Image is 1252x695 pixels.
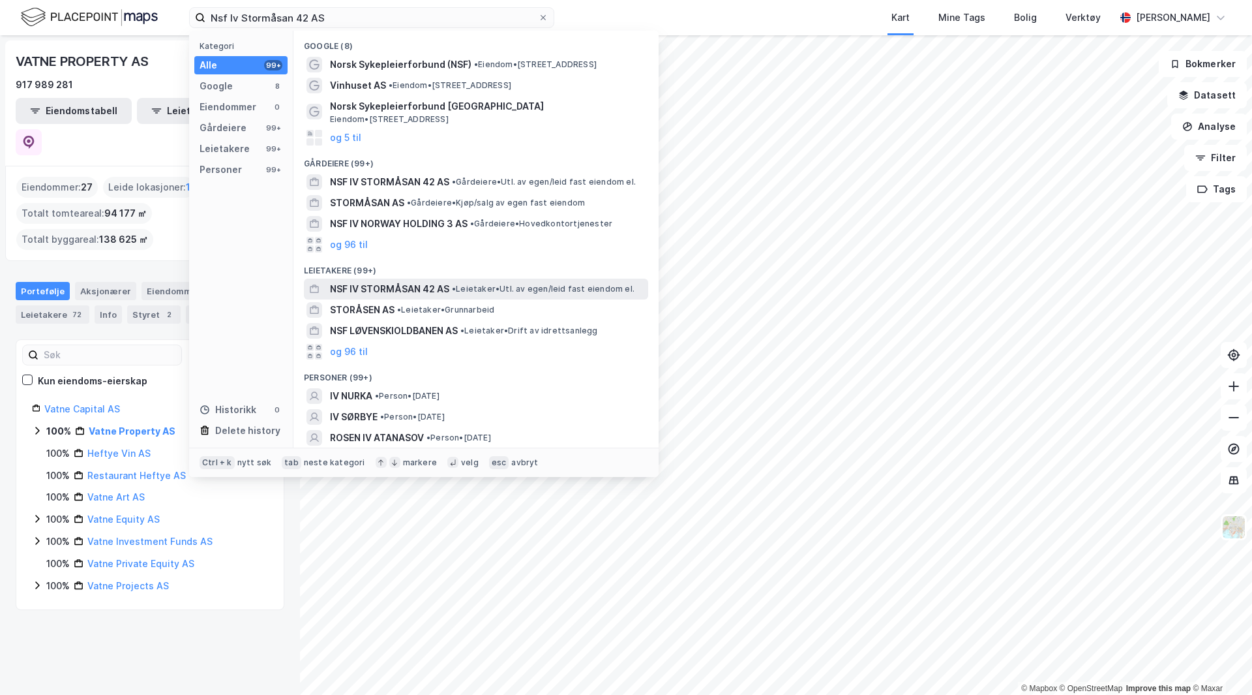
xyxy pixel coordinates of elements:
div: Styret [127,305,181,324]
div: 100% [46,489,70,505]
div: velg [461,457,479,468]
a: Vatne Equity AS [87,514,160,525]
div: Delete history [215,423,280,439]
span: Eiendom • [STREET_ADDRESS] [330,114,449,125]
div: Ctrl + k [200,456,235,469]
div: Leietakere (99+) [293,255,659,279]
button: Leietakertabell [137,98,253,124]
div: neste kategori [304,457,365,468]
div: Verktøy [1066,10,1101,25]
button: Tags [1186,176,1247,202]
div: 99+ [264,123,282,133]
a: Vatne Art AS [87,491,145,502]
div: Google [200,78,233,94]
a: Vatne Property AS [89,425,175,437]
div: 100% [46,424,71,439]
div: Google (8) [293,31,659,54]
span: STORÅSEN AS [330,302,395,318]
span: ROSEN IV ATANASOV [330,430,424,446]
div: Alle [200,57,217,73]
span: NSF IV STORMÅSAN 42 AS [330,174,449,190]
div: Eiendommer : [16,177,98,198]
a: Vatne Investment Funds AS [87,536,213,547]
span: IV SØRBYE [330,409,378,425]
div: Info [95,305,122,324]
div: Eiendommer [142,282,223,300]
div: tab [282,456,301,469]
button: Filter [1184,145,1247,171]
span: • [426,433,430,442]
span: Leietaker • Utl. av egen/leid fast eiendom el. [452,284,634,294]
div: 99+ [264,164,282,175]
span: • [375,391,379,401]
div: 99+ [264,60,282,70]
span: • [389,80,393,90]
div: avbryt [511,457,538,468]
div: Kontrollprogram for chat [1187,632,1252,695]
div: Transaksjoner [186,305,282,324]
input: Søk på adresse, matrikkel, gårdeiere, leietakere eller personer [205,8,538,27]
div: 100% [46,578,70,594]
span: Norsk Sykepleierforbund [GEOGRAPHIC_DATA] [330,99,643,114]
div: Totalt byggareal : [16,229,153,250]
span: 27 [81,179,93,195]
span: NSF IV STORMÅSAN 42 AS [330,281,449,297]
div: nytt søk [237,457,272,468]
div: 100% [46,446,70,461]
div: Kategori [200,41,288,51]
div: 0 [272,102,282,112]
div: Eiendommer [200,99,256,115]
a: OpenStreetMap [1060,684,1123,693]
div: 100% [46,556,70,572]
span: Leietaker • Drift av idrettsanlegg [460,326,598,336]
span: • [470,219,474,228]
span: NSF IV NORWAY HOLDING 3 AS [330,216,468,232]
input: Søk [38,345,181,365]
span: • [452,284,456,294]
span: Gårdeiere • Utl. av egen/leid fast eiendom el. [452,177,636,187]
span: • [380,412,384,422]
span: • [460,326,464,335]
a: Vatne Capital AS [44,403,120,414]
div: Leietakere [200,141,250,157]
a: Vatne Projects AS [87,580,169,591]
span: • [397,305,401,315]
div: Leietakere [16,305,89,324]
div: Gårdeiere [200,120,246,136]
div: 8 [272,81,282,91]
span: Person • [DATE] [375,391,440,401]
div: Personer (99+) [293,362,659,386]
div: 917 989 281 [16,77,73,93]
div: Leide lokasjoner : [103,177,196,198]
div: Aksjonærer [75,282,136,300]
span: 138 625 ㎡ [99,232,148,247]
div: 2 [162,308,175,321]
div: esc [489,456,509,469]
img: logo.f888ab2527a4732fd821a326f86c7f29.svg [21,6,158,29]
div: Portefølje [16,282,70,300]
span: Eiendom • [STREET_ADDRESS] [389,80,511,91]
span: Leietaker • Grunnarbeid [397,305,494,315]
div: Personer [200,162,242,178]
a: Improve this map [1126,684,1191,693]
span: Person • [DATE] [380,412,445,422]
span: Gårdeiere • Kjøp/salg av egen fast eiendom [407,198,585,208]
span: Norsk Sykepleierforbund (NSF) [330,57,471,72]
a: Mapbox [1021,684,1057,693]
span: Person • [DATE] [426,433,491,443]
span: STORMÅSAN AS [330,195,404,211]
span: NSF LØVENSKIOLDBANEN AS [330,323,458,339]
div: Totalt tomteareal : [16,203,152,224]
button: og 5 til [330,130,361,146]
div: Kun eiendoms-eierskap [38,373,147,389]
div: Mine Tags [938,10,985,25]
div: 99+ [264,144,282,154]
div: 0 [272,405,282,415]
span: • [474,59,478,69]
span: • [452,177,456,187]
div: Bolig [1014,10,1037,25]
div: markere [403,457,437,468]
span: IV NURKA [330,388,372,404]
a: Vatne Private Equity AS [87,558,194,569]
div: 72 [70,308,84,321]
